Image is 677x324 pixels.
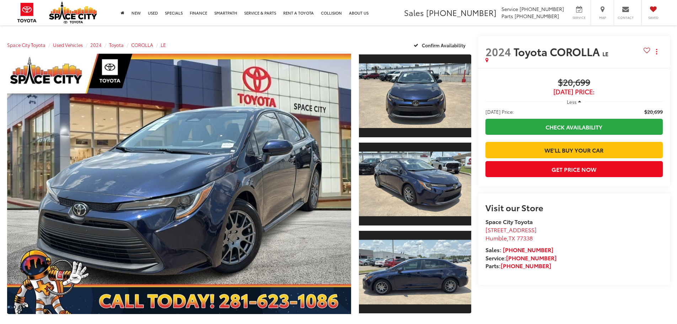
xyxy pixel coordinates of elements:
img: Space City Toyota [49,1,97,23]
strong: Service: [485,254,557,262]
span: Contact [618,15,634,20]
span: , [485,234,533,242]
span: [PHONE_NUMBER] [426,7,496,18]
span: [PHONE_NUMBER] [515,12,559,20]
a: [PHONE_NUMBER] [506,254,557,262]
span: LE [602,49,608,58]
button: Confirm Availability [410,39,471,51]
span: Less [567,99,576,105]
strong: Parts: [485,261,551,270]
a: Toyota [109,42,124,48]
span: Parts [501,12,513,20]
span: Map [595,15,610,20]
a: 2024 [90,42,102,48]
h2: Visit our Store [485,203,663,212]
a: [PHONE_NUMBER] [503,245,553,254]
a: Space City Toyota [7,42,45,48]
button: Actions [650,45,663,58]
a: Expand Photo 2 [359,142,471,226]
a: Expand Photo 3 [359,230,471,314]
a: COROLLA [131,42,153,48]
strong: Space City Toyota [485,217,533,225]
a: Expand Photo 1 [359,54,471,138]
span: Toyota COROLLA [514,44,602,59]
img: 2024 Toyota COROLLA LE [358,240,472,304]
a: [STREET_ADDRESS] Humble,TX 77338 [485,225,537,242]
a: Used Vehicles [53,42,83,48]
span: 77338 [517,234,533,242]
img: 2024 Toyota COROLLA LE [358,152,472,216]
span: Sales: [485,245,501,254]
span: Confirm Availability [422,42,466,48]
a: Check Availability [485,119,663,135]
span: [DATE] Price: [485,88,663,95]
a: Expand Photo 0 [7,54,351,314]
span: dropdown dots [656,49,657,54]
img: 2024 Toyota COROLLA LE [4,52,354,315]
span: Service [571,15,587,20]
span: Saved [645,15,661,20]
span: [STREET_ADDRESS] [485,225,537,234]
span: Sales [404,7,424,18]
button: Get Price Now [485,161,663,177]
button: Less [563,95,585,108]
a: We'll Buy Your Car [485,142,663,158]
a: [PHONE_NUMBER] [501,261,551,270]
span: $20,699 [644,108,663,115]
a: LE [161,42,166,48]
span: [PHONE_NUMBER] [520,5,564,12]
img: 2024 Toyota COROLLA LE [358,64,472,128]
span: [DATE] Price: [485,108,514,115]
span: Service [501,5,518,12]
span: $20,699 [485,78,663,88]
span: Humble [485,234,507,242]
span: 2024 [485,44,511,59]
span: TX [509,234,515,242]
